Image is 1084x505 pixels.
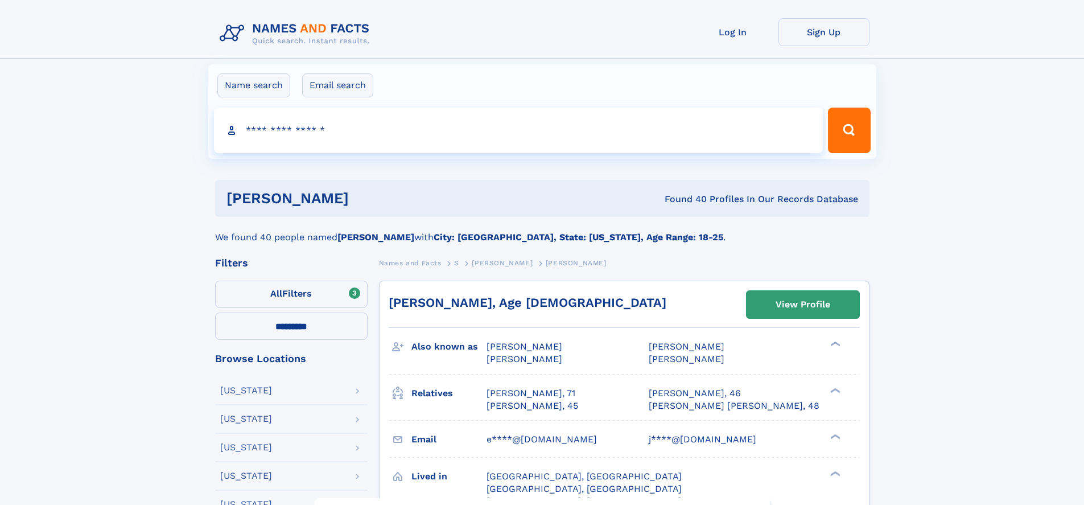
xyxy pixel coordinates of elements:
[487,387,575,400] a: [PERSON_NAME], 71
[827,387,841,394] div: ❯
[827,470,841,477] div: ❯
[827,340,841,348] div: ❯
[411,430,487,449] h3: Email
[215,354,368,364] div: Browse Locations
[411,384,487,403] h3: Relatives
[649,341,724,352] span: [PERSON_NAME]
[776,291,830,318] div: View Profile
[778,18,869,46] a: Sign Up
[379,256,442,270] a: Names and Facts
[220,471,272,481] div: [US_STATE]
[389,295,666,310] a: [PERSON_NAME], Age [DEMOGRAPHIC_DATA]
[827,433,841,440] div: ❯
[217,73,290,97] label: Name search
[487,471,682,482] span: [GEOGRAPHIC_DATA], [GEOGRAPHIC_DATA]
[487,400,578,412] a: [PERSON_NAME], 45
[472,256,533,270] a: [PERSON_NAME]
[472,259,533,267] span: [PERSON_NAME]
[270,288,282,299] span: All
[215,18,379,49] img: Logo Names and Facts
[220,443,272,452] div: [US_STATE]
[687,18,778,46] a: Log In
[302,73,373,97] label: Email search
[226,191,507,206] h1: [PERSON_NAME]
[506,193,858,206] div: Found 40 Profiles In Our Records Database
[337,232,414,243] b: [PERSON_NAME]
[220,386,272,395] div: [US_STATE]
[649,387,741,400] a: [PERSON_NAME], 46
[487,341,562,352] span: [PERSON_NAME]
[215,258,368,268] div: Filters
[454,259,459,267] span: S
[649,354,724,364] span: [PERSON_NAME]
[546,259,607,267] span: [PERSON_NAME]
[747,291,859,318] a: View Profile
[214,108,823,153] input: search input
[215,281,368,308] label: Filters
[454,256,459,270] a: S
[411,337,487,356] h3: Also known as
[215,217,869,244] div: We found 40 people named with .
[487,483,682,494] span: [GEOGRAPHIC_DATA], [GEOGRAPHIC_DATA]
[828,108,870,153] button: Search Button
[411,467,487,486] h3: Lived in
[220,414,272,424] div: [US_STATE]
[649,400,819,412] a: [PERSON_NAME] [PERSON_NAME], 48
[434,232,723,243] b: City: [GEOGRAPHIC_DATA], State: [US_STATE], Age Range: 18-25
[487,354,562,364] span: [PERSON_NAME]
